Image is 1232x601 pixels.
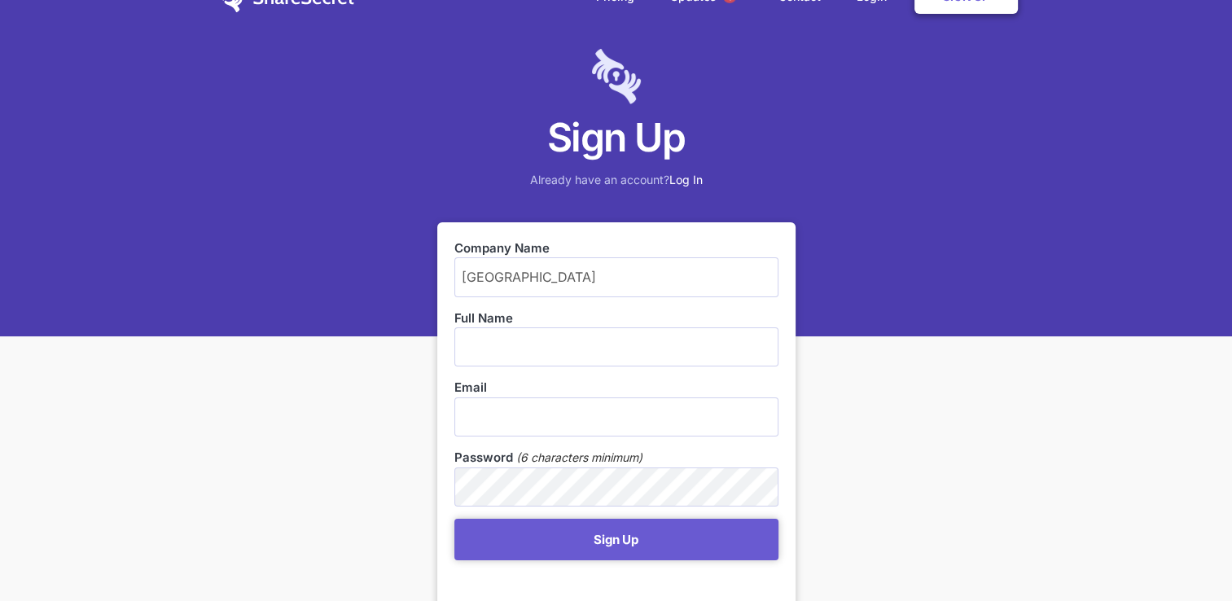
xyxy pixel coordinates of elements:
button: Sign Up [454,519,778,560]
label: Email [454,379,778,397]
img: logo-lt-purple-60x68@2x-c671a683ea72a1d466fb5d642181eefbee81c4e10ba9aed56c8e1d7e762e8086.png [592,49,641,104]
label: Password [454,449,513,467]
em: (6 characters minimum) [516,449,642,467]
label: Full Name [454,309,778,327]
label: Company Name [454,239,778,257]
a: Log In [669,173,703,186]
iframe: Drift Widget Chat Controller [1151,520,1212,581]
